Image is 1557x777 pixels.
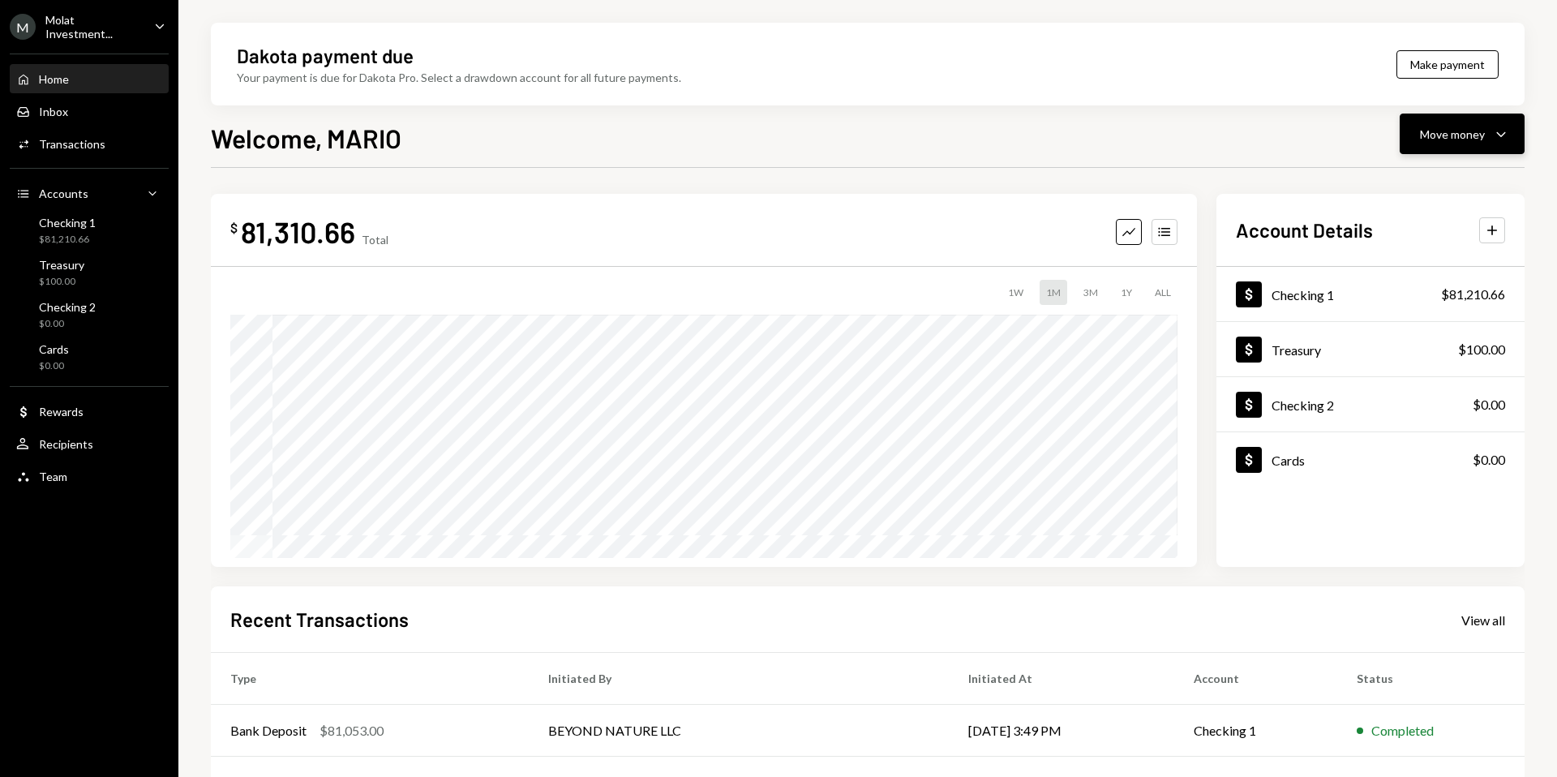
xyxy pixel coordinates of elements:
[1040,280,1067,305] div: 1M
[1236,217,1373,243] h2: Account Details
[1272,287,1334,303] div: Checking 1
[1473,450,1505,470] div: $0.00
[39,105,68,118] div: Inbox
[39,275,84,289] div: $100.00
[1002,280,1030,305] div: 1W
[39,359,69,373] div: $0.00
[529,705,949,757] td: BEYOND NATURE LLC
[39,405,84,419] div: Rewards
[241,213,355,250] div: 81,310.66
[1272,397,1334,413] div: Checking 2
[211,122,401,154] h1: Welcome, MARIO
[39,300,96,314] div: Checking 2
[10,14,36,40] div: M
[1461,611,1505,629] a: View all
[529,653,949,705] th: Initiated By
[1396,50,1499,79] button: Make payment
[237,42,414,69] div: Dakota payment due
[1174,705,1338,757] td: Checking 1
[1337,653,1525,705] th: Status
[10,129,169,158] a: Transactions
[1473,395,1505,414] div: $0.00
[1458,340,1505,359] div: $100.00
[10,253,169,292] a: Treasury$100.00
[1371,721,1434,741] div: Completed
[10,211,169,250] a: Checking 1$81,210.66
[1272,342,1321,358] div: Treasury
[10,295,169,334] a: Checking 2$0.00
[230,606,409,633] h2: Recent Transactions
[1400,114,1525,154] button: Move money
[39,72,69,86] div: Home
[1216,322,1525,376] a: Treasury$100.00
[1216,267,1525,321] a: Checking 1$81,210.66
[39,137,105,151] div: Transactions
[1174,653,1338,705] th: Account
[39,233,96,247] div: $81,210.66
[230,721,307,741] div: Bank Deposit
[1216,377,1525,431] a: Checking 2$0.00
[45,13,141,41] div: Molat Investment...
[39,470,67,483] div: Team
[10,397,169,426] a: Rewards
[1420,126,1485,143] div: Move money
[1272,453,1305,468] div: Cards
[10,461,169,491] a: Team
[320,721,384,741] div: $81,053.00
[1148,280,1177,305] div: ALL
[949,705,1174,757] td: [DATE] 3:49 PM
[211,653,529,705] th: Type
[39,216,96,230] div: Checking 1
[39,317,96,331] div: $0.00
[10,337,169,376] a: Cards$0.00
[949,653,1174,705] th: Initiated At
[10,97,169,126] a: Inbox
[10,178,169,208] a: Accounts
[39,437,93,451] div: Recipients
[10,429,169,458] a: Recipients
[39,187,88,200] div: Accounts
[1441,285,1505,304] div: $81,210.66
[362,233,388,247] div: Total
[230,220,238,236] div: $
[39,258,84,272] div: Treasury
[1461,612,1505,629] div: View all
[10,64,169,93] a: Home
[39,342,69,356] div: Cards
[1216,432,1525,487] a: Cards$0.00
[1077,280,1104,305] div: 3M
[1114,280,1139,305] div: 1Y
[237,69,681,86] div: Your payment is due for Dakota Pro. Select a drawdown account for all future payments.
